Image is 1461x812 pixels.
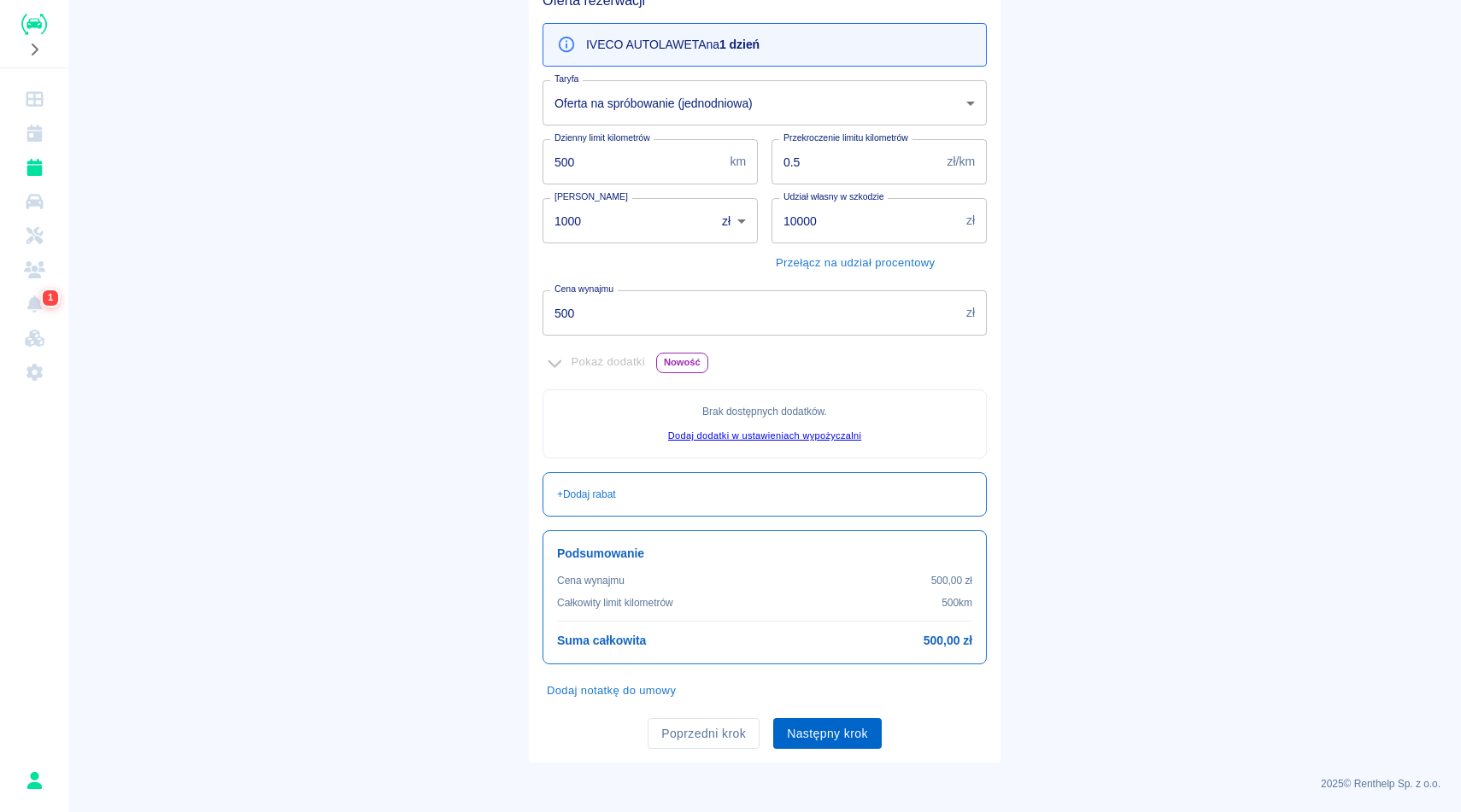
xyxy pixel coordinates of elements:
p: Całkowity limit kilometrów [557,595,673,610]
div: Oferta na spróbowanie (jednodniowa) [543,80,987,126]
label: Przekroczenie limitu kilometrów [783,131,908,144]
button: Następny krok [773,718,882,750]
span: Nowość [657,353,707,371]
label: Udział własny w szkodzie [783,190,884,203]
p: Brak dostępnych dodatków . [557,404,972,419]
a: Dashboard [7,82,62,116]
p: zł/km [948,153,975,171]
a: Powiadomienia [7,287,62,321]
a: Dodaj dodatki w ustawieniach wypożyczalni [668,430,861,441]
button: Dodaj notatkę do umowy [543,678,680,704]
p: + Dodaj rabat [557,487,616,502]
a: Ustawienia [7,355,62,389]
h6: Podsumowanie [557,545,972,563]
p: 2025 © Renthelp Sp. z o.o. [89,776,1440,792]
a: Widget WWW [7,321,62,355]
span: 1 [44,289,57,307]
h6: 500,00 zł [924,632,972,650]
a: Klienci [7,253,62,287]
button: Rozwiń nawigację [21,38,47,61]
b: 1 dzień [719,38,760,51]
button: Rafał Płaza [16,762,52,798]
h6: Suma całkowita [557,632,646,650]
p: 500 km [942,595,972,610]
button: Przełącz na udział procentowy [772,250,939,277]
p: Cena wynajmu [557,573,625,588]
label: Cena wynajmu [554,283,613,295]
p: zł [966,304,975,322]
a: Serwisy [7,219,62,253]
p: IVECO AUTOLAWETA na [586,36,760,54]
a: Rezerwacje [7,150,62,184]
p: km [730,153,746,171]
button: Poprzedni krok [648,718,760,750]
label: Taryfa [554,73,578,85]
a: Flota [7,184,62,219]
a: Kalendarz [7,116,62,150]
p: zł [966,212,975,230]
img: Renthelp [21,14,47,35]
label: [PERSON_NAME] [554,190,628,203]
label: Dzienny limit kilometrów [554,131,650,144]
p: 500,00 zł [931,573,972,588]
div: zł [710,198,758,243]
